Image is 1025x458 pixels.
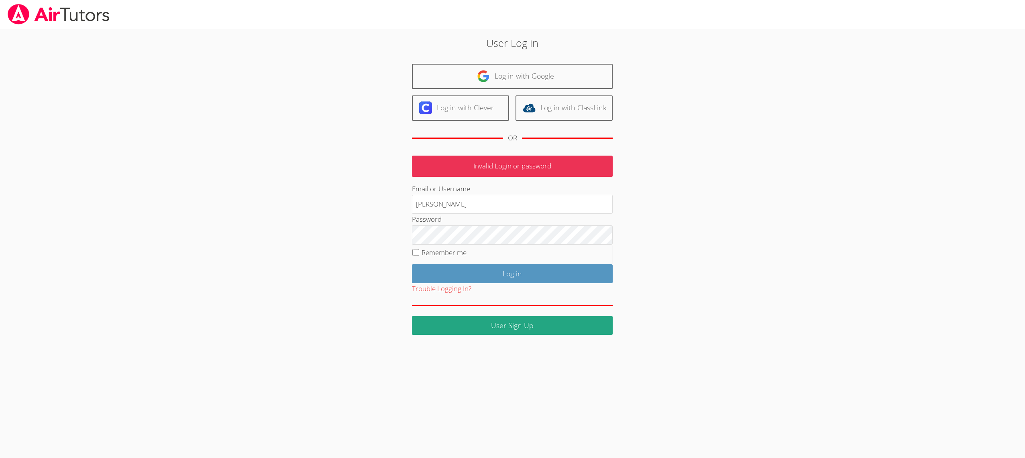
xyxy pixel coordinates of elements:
label: Remember me [422,248,467,257]
h2: User Log in [236,35,789,51]
div: OR [508,132,517,144]
p: Invalid Login or password [412,156,613,177]
a: Log in with ClassLink [516,95,613,121]
img: airtutors_banner-c4298cdbf04f3fff15de1276eac7730deb9818008684d7c2e4769d2f7ddbe033.png [7,4,110,24]
input: Log in [412,264,613,283]
img: classlink-logo-d6bb404cc1216ec64c9a2012d9dc4662098be43eaf13dc465df04b49fa7ab582.svg [523,101,536,114]
label: Email or Username [412,184,470,193]
a: Log in with Clever [412,95,509,121]
img: google-logo-50288ca7cdecda66e5e0955fdab243c47b7ad437acaf1139b6f446037453330a.svg [477,70,490,83]
a: Log in with Google [412,64,613,89]
label: Password [412,215,442,224]
button: Trouble Logging In? [412,283,471,295]
img: clever-logo-6eab21bc6e7a338710f1a6ff85c0baf02591cd810cc4098c63d3a4b26e2feb20.svg [419,101,432,114]
a: User Sign Up [412,316,613,335]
